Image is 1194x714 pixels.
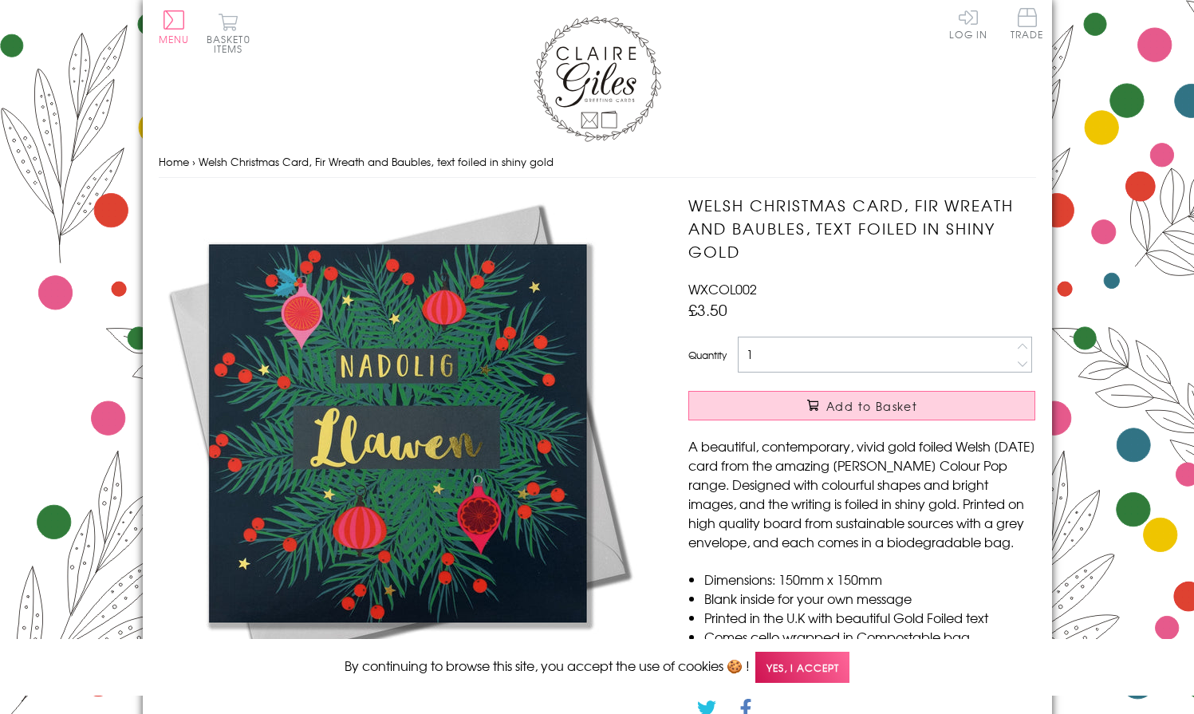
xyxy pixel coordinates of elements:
[1011,8,1044,39] span: Trade
[704,589,1035,608] li: Blank inside for your own message
[1011,8,1044,42] a: Trade
[704,608,1035,627] li: Printed in the U.K with beautiful Gold Foiled text
[688,279,757,298] span: WXCOL002
[159,10,190,44] button: Menu
[704,627,1035,646] li: Comes cello wrapped in Compostable bag
[755,652,849,683] span: Yes, I accept
[214,32,250,56] span: 0 items
[688,194,1035,262] h1: Welsh Christmas Card, Fir Wreath and Baubles, text foiled in shiny gold
[159,154,189,169] a: Home
[826,398,917,414] span: Add to Basket
[159,146,1036,179] nav: breadcrumbs
[199,154,554,169] span: Welsh Christmas Card, Fir Wreath and Baubles, text foiled in shiny gold
[207,13,250,53] button: Basket0 items
[949,8,987,39] a: Log In
[688,391,1035,420] button: Add to Basket
[688,436,1035,551] p: A beautiful, contemporary, vivid gold foiled Welsh [DATE] card from the amazing [PERSON_NAME] Col...
[688,298,727,321] span: £3.50
[159,194,637,673] img: Welsh Christmas Card, Fir Wreath and Baubles, text foiled in shiny gold
[192,154,195,169] span: ›
[159,32,190,46] span: Menu
[704,570,1035,589] li: Dimensions: 150mm x 150mm
[534,16,661,142] img: Claire Giles Greetings Cards
[688,348,727,362] label: Quantity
